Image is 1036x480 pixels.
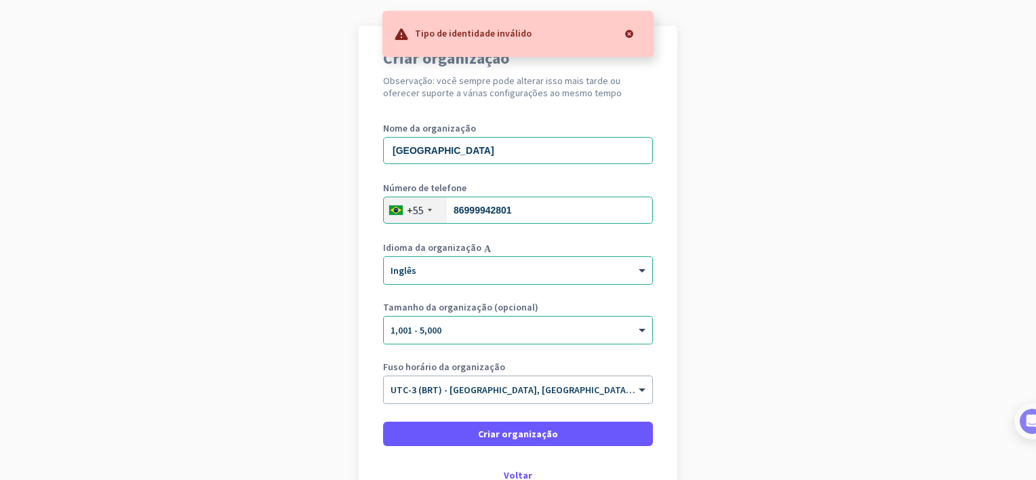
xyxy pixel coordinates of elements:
[478,428,558,440] font: Criar organização
[415,26,532,39] p: Tipo de identidade inválido
[383,243,481,252] label: Idioma da organização
[383,50,653,66] h1: Criar organização
[383,137,653,164] input: Qual é o nome da sua organização?
[484,243,529,252] i: Ajuda
[383,197,653,224] input: 11 2345-6789
[407,203,424,217] div: +55
[383,75,653,99] h2: Observação: você sempre pode alterar isso mais tarde ou oferecer suporte a várias configurações a...
[383,302,653,312] label: Tamanho da organização (opcional)
[383,123,653,133] label: Nome da organização
[383,183,653,193] label: Número de telefone
[383,362,653,372] label: Fuso horário da organização
[383,422,653,446] button: Criar organização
